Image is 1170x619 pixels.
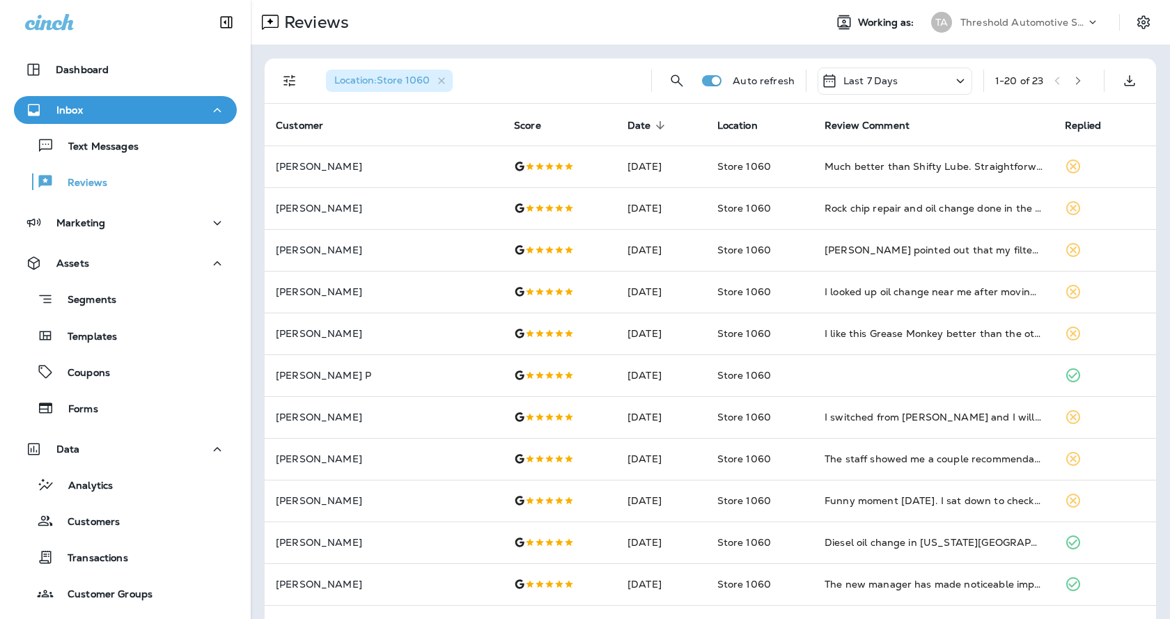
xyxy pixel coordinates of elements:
[276,161,492,172] p: [PERSON_NAME]
[14,579,237,608] button: Customer Groups
[616,313,706,354] td: [DATE]
[56,64,109,75] p: Dashboard
[514,119,559,132] span: Score
[14,249,237,277] button: Assets
[717,120,758,132] span: Location
[717,453,771,465] span: Store 1060
[56,444,80,455] p: Data
[14,167,237,196] button: Reviews
[54,141,139,154] p: Text Messages
[825,119,928,132] span: Review Comment
[995,75,1043,86] div: 1 - 20 of 23
[1116,67,1144,95] button: Export as CSV
[14,131,237,160] button: Text Messages
[14,506,237,535] button: Customers
[825,201,1043,215] div: Rock chip repair and oil change done in the same visit. Convenient and affordable.
[1131,10,1156,35] button: Settings
[733,75,795,86] p: Auto refresh
[825,327,1043,340] div: I like this Grease Monkey better than the other one across town. The crew here is quicker and mor...
[54,588,153,602] p: Customer Groups
[825,285,1043,299] div: I looked up oil change near me after moving here and chose this shop. They made me feel welcome a...
[14,96,237,124] button: Inbox
[825,494,1043,508] div: Funny moment today. I sat down to check my phone and Joseph already had the car done before I cou...
[1065,120,1101,132] span: Replied
[54,177,107,190] p: Reviews
[276,495,492,506] p: [PERSON_NAME]
[334,74,430,86] span: Location : Store 1060
[276,120,323,132] span: Customer
[326,70,453,92] div: Location:Store 1060
[825,410,1043,424] div: I switched from Jiffy Lube and I will not go back. Grease Monkey is faster, friendlier, and more ...
[56,258,89,269] p: Assets
[276,67,304,95] button: Filters
[616,187,706,229] td: [DATE]
[276,203,492,214] p: [PERSON_NAME]
[616,146,706,187] td: [DATE]
[717,494,771,507] span: Store 1060
[616,229,706,271] td: [DATE]
[717,327,771,340] span: Store 1060
[276,119,341,132] span: Customer
[276,579,492,590] p: [PERSON_NAME]
[54,480,113,493] p: Analytics
[14,542,237,572] button: Transactions
[56,217,105,228] p: Marketing
[825,120,910,132] span: Review Comment
[276,537,492,548] p: [PERSON_NAME]
[14,321,237,350] button: Templates
[931,12,952,33] div: TA
[717,285,771,298] span: Store 1060
[627,120,651,132] span: Date
[717,536,771,549] span: Store 1060
[858,17,917,29] span: Working as:
[54,331,117,344] p: Templates
[717,202,771,214] span: Store 1060
[276,370,492,381] p: [PERSON_NAME] P
[663,67,691,95] button: Search Reviews
[14,357,237,386] button: Coupons
[14,284,237,314] button: Segments
[279,12,349,33] p: Reviews
[276,412,492,423] p: [PERSON_NAME]
[54,403,98,416] p: Forms
[717,369,771,382] span: Store 1060
[960,17,1086,28] p: Threshold Automotive Service dba Grease Monkey
[616,480,706,522] td: [DATE]
[717,119,776,132] span: Location
[14,209,237,237] button: Marketing
[54,552,128,565] p: Transactions
[717,411,771,423] span: Store 1060
[616,271,706,313] td: [DATE]
[843,75,898,86] p: Last 7 Days
[207,8,246,36] button: Collapse Sidebar
[14,393,237,423] button: Forms
[1065,119,1119,132] span: Replied
[616,354,706,396] td: [DATE]
[825,159,1043,173] div: Much better than Shifty Lube. Straightforward service without the pushy upsells.
[616,396,706,438] td: [DATE]
[56,104,83,116] p: Inbox
[717,244,771,256] span: Store 1060
[276,286,492,297] p: [PERSON_NAME]
[14,470,237,499] button: Analytics
[616,438,706,480] td: [DATE]
[616,563,706,605] td: [DATE]
[825,535,1043,549] div: Diesel oil change in Idaho Falls finished in 15 minutes. Straightforward, no gimmicks.
[825,452,1043,466] div: The staff showed me a couple recommendations but let me decide. I appreciate that kind of honesty.
[825,577,1043,591] div: The new manager has made noticeable improvements. The shop looks better and the service is faster.
[825,243,1043,257] div: Joseph pointed out that my filter would need replacing soon but did not push me to do it today. R...
[717,578,771,590] span: Store 1060
[14,435,237,463] button: Data
[54,516,120,529] p: Customers
[717,160,771,173] span: Store 1060
[276,244,492,256] p: [PERSON_NAME]
[14,56,237,84] button: Dashboard
[54,367,110,380] p: Coupons
[54,294,116,308] p: Segments
[616,522,706,563] td: [DATE]
[627,119,669,132] span: Date
[276,328,492,339] p: [PERSON_NAME]
[276,453,492,464] p: [PERSON_NAME]
[514,120,541,132] span: Score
